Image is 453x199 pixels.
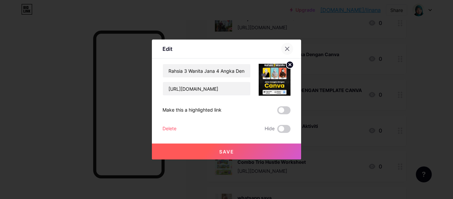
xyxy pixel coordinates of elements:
[265,125,275,133] span: Hide
[163,82,250,95] input: URL
[162,106,222,114] div: Make this a highlighted link
[219,149,234,154] span: Save
[163,64,250,77] input: Title
[259,64,291,96] img: link_thumbnail
[162,125,176,133] div: Delete
[152,144,301,159] button: Save
[162,45,172,53] div: Edit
